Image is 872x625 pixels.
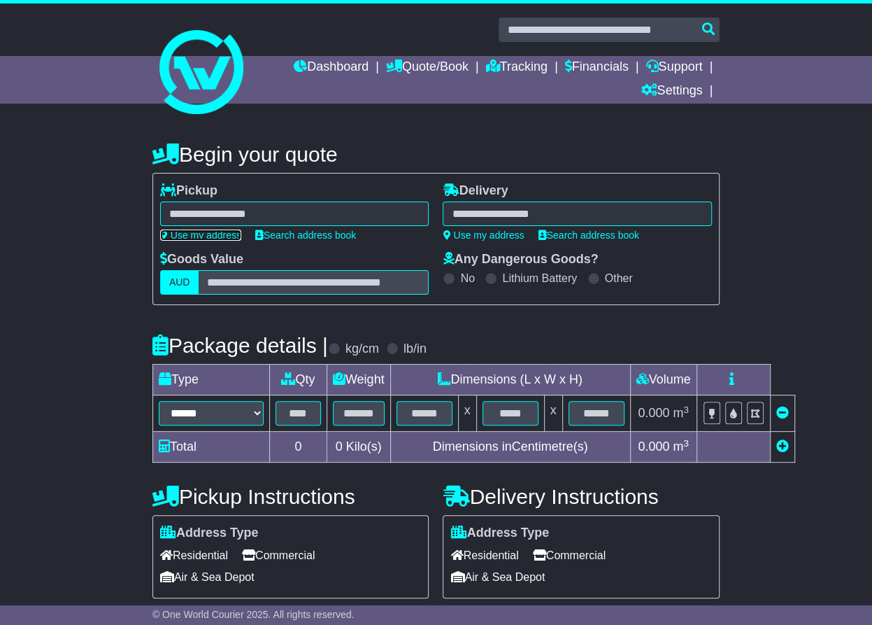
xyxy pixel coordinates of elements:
[403,342,427,357] label: lb/in
[390,365,630,395] td: Dimensions (L x W x H)
[486,56,548,80] a: Tracking
[776,406,789,420] a: Remove this item
[776,440,789,454] a: Add new item
[327,432,390,463] td: Kilo(s)
[443,252,598,267] label: Any Dangerous Goods?
[160,526,259,541] label: Address Type
[443,183,508,199] label: Delivery
[460,272,474,285] label: No
[450,526,549,541] label: Address Type
[565,56,629,80] a: Financials
[443,230,524,241] a: Use my address
[533,545,606,566] span: Commercial
[160,183,217,199] label: Pickup
[152,485,429,508] h4: Pickup Instructions
[160,270,199,295] label: AUD
[269,365,327,395] td: Qty
[152,334,328,357] h4: Package details |
[386,56,469,80] a: Quote/Book
[255,230,356,241] a: Search address book
[638,406,669,420] span: 0.000
[160,252,243,267] label: Goods Value
[605,272,633,285] label: Other
[160,230,241,241] a: Use my address
[160,545,228,566] span: Residential
[160,566,255,588] span: Air & Sea Depot
[345,342,379,357] label: kg/cm
[152,432,269,463] td: Total
[683,405,689,415] sup: 3
[638,440,669,454] span: 0.000
[152,143,720,166] h4: Begin your quote
[294,56,369,80] a: Dashboard
[152,609,355,620] span: © One World Courier 2025. All rights reserved.
[269,432,327,463] td: 0
[630,365,696,395] td: Volume
[242,545,315,566] span: Commercial
[645,56,702,80] a: Support
[673,440,689,454] span: m
[327,365,390,395] td: Weight
[443,485,720,508] h4: Delivery Instructions
[683,438,689,449] sup: 3
[641,80,702,104] a: Settings
[502,272,577,285] label: Lithium Battery
[458,395,476,432] td: x
[390,432,630,463] td: Dimensions in Centimetre(s)
[152,365,269,395] td: Type
[450,545,518,566] span: Residential
[538,230,639,241] a: Search address book
[673,406,689,420] span: m
[450,566,545,588] span: Air & Sea Depot
[336,440,343,454] span: 0
[544,395,562,432] td: x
